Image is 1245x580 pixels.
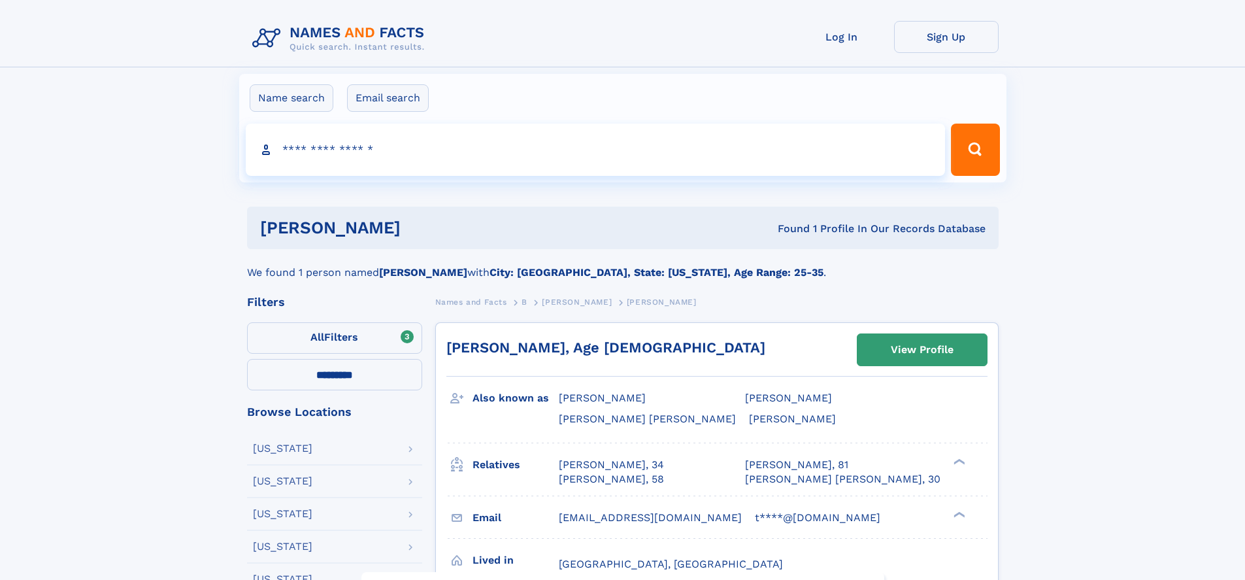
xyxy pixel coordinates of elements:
[253,509,312,519] div: [US_STATE]
[347,84,429,112] label: Email search
[435,294,507,310] a: Names and Facts
[559,392,646,404] span: [PERSON_NAME]
[260,220,589,236] h1: [PERSON_NAME]
[589,222,986,236] div: Found 1 Profile In Our Records Database
[857,334,987,366] a: View Profile
[951,124,999,176] button: Search Button
[789,21,894,53] a: Log In
[247,406,422,418] div: Browse Locations
[559,458,664,472] a: [PERSON_NAME], 34
[253,541,312,552] div: [US_STATE]
[894,21,999,53] a: Sign Up
[542,294,612,310] a: [PERSON_NAME]
[749,413,836,425] span: [PERSON_NAME]
[522,294,527,310] a: B
[379,266,467,279] b: [PERSON_NAME]
[490,266,823,279] b: City: [GEOGRAPHIC_DATA], State: [US_STATE], Age Range: 25-35
[745,392,832,404] span: [PERSON_NAME]
[559,472,664,486] a: [PERSON_NAME], 58
[247,21,435,56] img: Logo Names and Facts
[745,472,940,486] a: [PERSON_NAME] [PERSON_NAME], 30
[559,413,736,425] span: [PERSON_NAME] [PERSON_NAME]
[247,249,999,281] div: We found 1 person named with .
[950,510,966,519] div: ❯
[745,458,848,472] a: [PERSON_NAME], 81
[247,322,422,354] label: Filters
[522,298,527,307] span: B
[310,331,324,343] span: All
[473,507,559,529] h3: Email
[247,296,422,308] div: Filters
[950,457,966,466] div: ❯
[473,387,559,409] h3: Also known as
[473,549,559,571] h3: Lived in
[253,443,312,454] div: [US_STATE]
[559,558,783,570] span: [GEOGRAPHIC_DATA], [GEOGRAPHIC_DATA]
[891,335,954,365] div: View Profile
[542,298,612,307] span: [PERSON_NAME]
[473,454,559,476] h3: Relatives
[250,84,333,112] label: Name search
[559,511,742,524] span: [EMAIL_ADDRESS][DOMAIN_NAME]
[246,124,946,176] input: search input
[253,476,312,486] div: [US_STATE]
[627,298,697,307] span: [PERSON_NAME]
[446,339,765,356] a: [PERSON_NAME], Age [DEMOGRAPHIC_DATA]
